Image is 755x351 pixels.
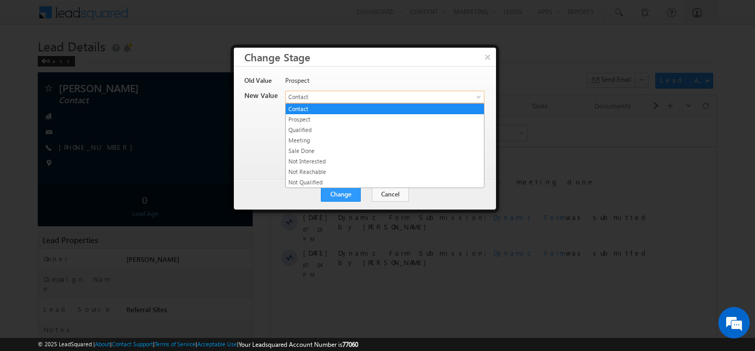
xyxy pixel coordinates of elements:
[10,41,45,50] div: Today
[246,60,324,69] span: meeting done
[149,72,195,80] span: [DATE] 07:27 PM
[33,60,56,70] span: [DATE]
[33,131,56,141] span: [DATE]
[321,187,361,202] button: Change
[55,12,85,21] div: All Selected
[286,92,449,102] span: Contact
[52,8,131,24] div: All Selected
[33,144,64,162] span: 07:24 PM
[33,108,64,127] span: 07:25 PM
[112,341,153,347] a: Contact Support
[154,274,190,288] em: Submit
[223,131,295,140] span: Dynamic Form
[286,167,484,177] a: Not Reachable
[286,115,484,124] a: Prospect
[244,76,279,91] div: Old Value
[95,341,110,347] a: About
[285,91,484,103] a: Contact
[286,157,484,166] a: Not Interested
[286,178,484,187] a: Not Qualified
[223,96,295,105] span: Dynamic Form
[286,104,484,114] a: Contact
[38,339,358,349] span: © 2025 LeadSquared | | | | |
[479,48,496,66] button: ×
[68,60,238,69] span: 3. Convert to Lead (Prospect)
[286,125,484,135] a: Qualified
[244,48,496,66] h3: Change Stage
[94,72,142,80] span: [PERSON_NAME]
[180,12,201,21] div: All Time
[18,55,44,69] img: d_60004797649_company_0_60004797649
[286,146,484,156] a: Sale Done
[14,97,191,265] textarea: Type your message and click 'Submit'
[10,8,47,24] span: Activity Type
[158,8,172,24] span: Time
[197,341,237,347] a: Acceptable Use
[286,136,484,145] a: Meeting
[68,131,394,150] span: Dynamic Form Submission: was submitted by [PERSON_NAME]
[68,71,394,81] span: Added by on
[244,91,279,105] div: New Value
[155,341,196,347] a: Terms of Service
[285,76,483,91] div: Prospect
[33,96,56,105] span: [DATE]
[239,341,358,348] span: Your Leadsquared Account Number is
[172,5,197,30] div: Minimize live chat window
[285,103,484,188] ul: Contact
[372,187,409,202] button: Cancel
[33,72,64,91] span: 07:27 PM
[55,55,176,69] div: Leave a message
[68,96,394,115] span: Dynamic Form Submission: was submitted by [PERSON_NAME]
[342,341,358,348] span: 77060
